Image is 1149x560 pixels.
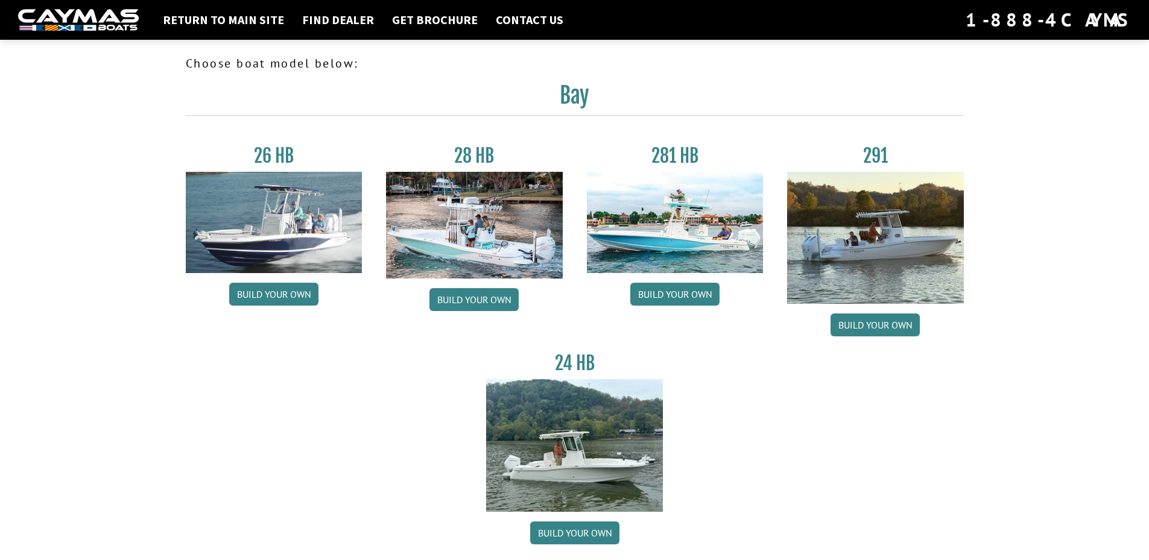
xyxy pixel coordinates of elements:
a: Get Brochure [386,12,484,28]
a: Contact Us [490,12,569,28]
h3: 24 HB [486,352,663,374]
img: 26_new_photo_resized.jpg [186,172,362,273]
a: Build your own [229,283,318,306]
a: Return to main site [157,12,290,28]
img: white-logo-c9c8dbefe5ff5ceceb0f0178aa75bf4bb51f6bca0971e226c86eb53dfe498488.png [18,9,139,31]
h3: 28 HB [386,145,563,167]
a: Find Dealer [296,12,380,28]
h3: 26 HB [186,145,362,167]
a: Build your own [831,313,920,336]
img: 28-hb-twin.jpg [587,172,764,273]
img: 291_Thumbnail.jpg [787,172,964,304]
h2: Bay [186,82,964,116]
img: 28_hb_thumbnail_for_caymas_connect.jpg [386,172,563,278]
div: 1-888-4CAYMAS [966,7,1131,33]
h3: 281 HB [587,145,764,167]
p: Choose boat model below: [186,54,964,72]
img: 24_HB_thumbnail.jpg [486,379,663,511]
a: Build your own [630,283,720,306]
h3: 291 [787,145,964,167]
a: Build your own [530,521,619,544]
a: Build your own [429,288,519,311]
